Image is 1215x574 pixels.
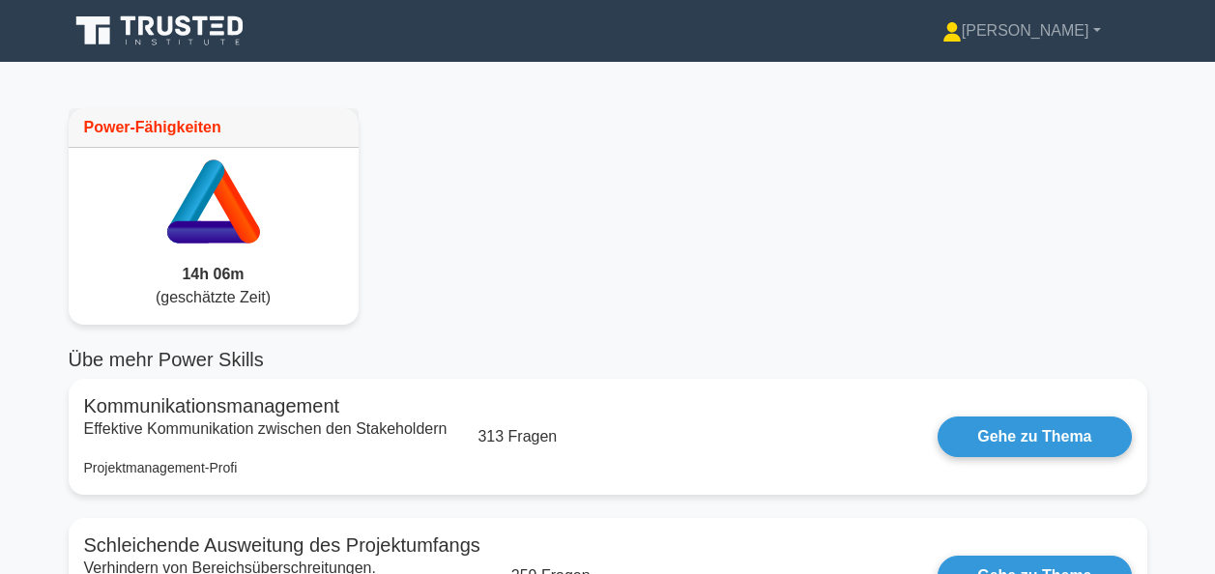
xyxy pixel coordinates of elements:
span: 14h 06m [182,266,244,282]
font: [PERSON_NAME] [962,22,1089,39]
span: (geschätzte Zeit) [156,289,271,305]
a: Gehe zu Thema [938,416,1131,457]
h5: Übe mehr Power Skills [69,348,1147,371]
a: [PERSON_NAME] [896,12,1147,50]
div: Power-Fähigkeiten [69,108,359,148]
